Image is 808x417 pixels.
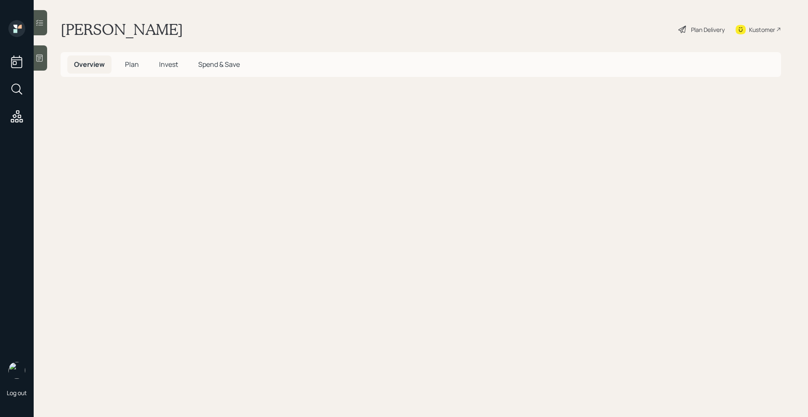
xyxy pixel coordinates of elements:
div: Plan Delivery [691,25,725,34]
span: Overview [74,60,105,69]
h1: [PERSON_NAME] [61,20,183,39]
div: Log out [7,389,27,397]
span: Spend & Save [198,60,240,69]
div: Kustomer [749,25,775,34]
span: Plan [125,60,139,69]
img: retirable_logo.png [8,362,25,379]
span: Invest [159,60,178,69]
